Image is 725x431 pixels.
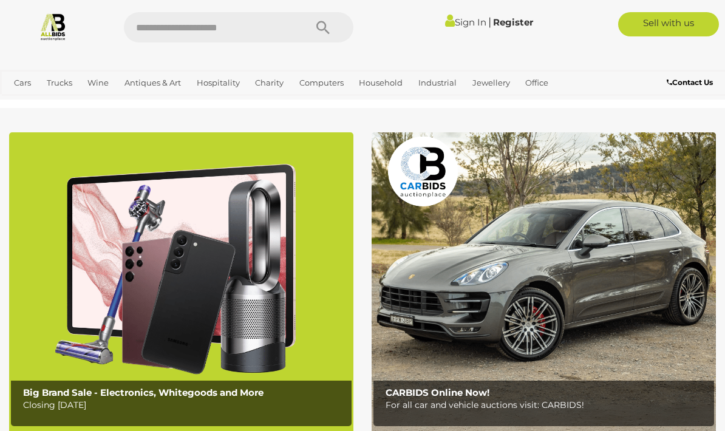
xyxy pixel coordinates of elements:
[293,12,353,42] button: Search
[493,16,533,28] a: Register
[42,73,77,93] a: Trucks
[618,12,719,36] a: Sell with us
[83,73,114,93] a: Wine
[667,78,713,87] b: Contact Us
[294,73,349,93] a: Computers
[488,15,491,29] span: |
[23,387,264,398] b: Big Brand Sale - Electronics, Whitegoods and More
[445,16,486,28] a: Sign In
[23,398,345,413] p: Closing [DATE]
[50,93,146,113] a: [GEOGRAPHIC_DATA]
[9,93,44,113] a: Sports
[414,73,461,93] a: Industrial
[9,73,36,93] a: Cars
[667,76,716,89] a: Contact Us
[520,73,553,93] a: Office
[120,73,186,93] a: Antiques & Art
[386,398,708,413] p: For all car and vehicle auctions visit: CARBIDS!
[250,73,288,93] a: Charity
[354,73,407,93] a: Household
[468,73,515,93] a: Jewellery
[39,12,67,41] img: Allbids.com.au
[192,73,245,93] a: Hospitality
[386,387,489,398] b: CARBIDS Online Now!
